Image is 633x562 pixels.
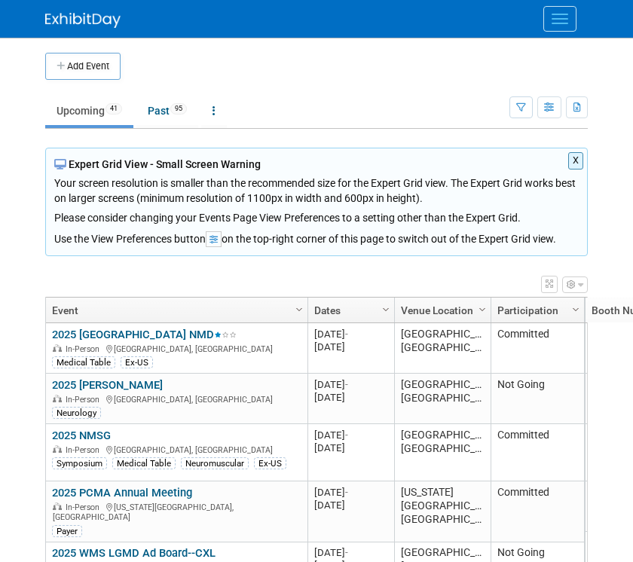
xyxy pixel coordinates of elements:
div: Ex-US [121,356,153,368]
div: [GEOGRAPHIC_DATA], [GEOGRAPHIC_DATA] [52,342,301,355]
a: Venue Location [401,298,481,323]
span: Column Settings [293,304,305,316]
div: Expert Grid View - Small Screen Warning [54,157,579,172]
div: [US_STATE][GEOGRAPHIC_DATA], [GEOGRAPHIC_DATA] [52,500,301,523]
div: [DATE] [314,546,387,559]
div: Please consider changing your Events Page View Preferences to a setting other than the Expert Grid. [54,206,579,225]
button: Add Event [45,53,121,80]
a: Event [52,298,298,323]
span: In-Person [66,502,104,512]
div: [DATE] [314,429,387,441]
div: [GEOGRAPHIC_DATA], [GEOGRAPHIC_DATA] [52,392,301,405]
button: Menu [543,6,576,32]
td: [GEOGRAPHIC_DATA], [GEOGRAPHIC_DATA] [394,374,491,424]
span: 95 [170,103,187,115]
div: [DATE] [314,341,387,353]
a: Column Settings [568,298,585,320]
span: In-Person [66,395,104,405]
a: Column Settings [292,298,308,320]
div: [DATE] [314,328,387,341]
img: ExhibitDay [45,13,121,28]
span: Column Settings [380,304,392,316]
span: - [345,379,348,390]
div: Neurology [52,407,101,419]
a: Column Settings [475,298,491,320]
span: 41 [105,103,122,115]
img: In-Person Event [53,395,62,402]
td: Committed [491,424,584,481]
a: 2025 WMS LGMD Ad Board--CXL [52,546,216,560]
span: - [345,547,348,558]
a: 2025 [GEOGRAPHIC_DATA] NMD [52,328,237,341]
span: - [345,487,348,498]
span: - [345,328,348,340]
a: 2025 PCMA Annual Meeting [52,486,192,499]
td: [GEOGRAPHIC_DATA], [GEOGRAPHIC_DATA] [394,424,491,481]
a: Upcoming41 [45,96,133,125]
div: Payer [52,525,82,537]
td: [GEOGRAPHIC_DATA], [GEOGRAPHIC_DATA] [394,323,491,374]
div: Medical Table [52,356,115,368]
a: Past95 [136,96,198,125]
span: Column Settings [476,304,488,316]
div: [DATE] [314,378,387,391]
button: X [568,152,584,170]
a: Dates [314,298,384,323]
div: Your screen resolution is smaller than the recommended size for the Expert Grid view. The Expert ... [54,172,579,225]
td: [US_STATE][GEOGRAPHIC_DATA], [GEOGRAPHIC_DATA] [394,481,491,542]
img: In-Person Event [53,445,62,453]
div: Medical Table [112,457,176,469]
a: Participation [497,298,574,323]
td: Committed [491,481,584,542]
div: Symposium [52,457,107,469]
img: In-Person Event [53,344,62,352]
span: In-Person [66,344,104,354]
div: [DATE] [314,391,387,404]
div: Use the View Preferences button on the top-right corner of this page to switch out of the Expert ... [54,225,579,247]
a: 2025 NMSG [52,429,111,442]
div: [GEOGRAPHIC_DATA], [GEOGRAPHIC_DATA] [52,443,301,456]
span: Column Settings [570,304,582,316]
div: Neuromuscular [181,457,249,469]
img: In-Person Event [53,502,62,510]
a: 2025 [PERSON_NAME] [52,378,163,392]
div: Ex-US [254,457,286,469]
span: - [345,429,348,441]
div: [DATE] [314,486,387,499]
div: [DATE] [314,499,387,512]
td: Not Going [491,374,584,424]
td: Committed [491,323,584,374]
div: [DATE] [314,441,387,454]
a: Column Settings [378,298,395,320]
span: In-Person [66,445,104,455]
